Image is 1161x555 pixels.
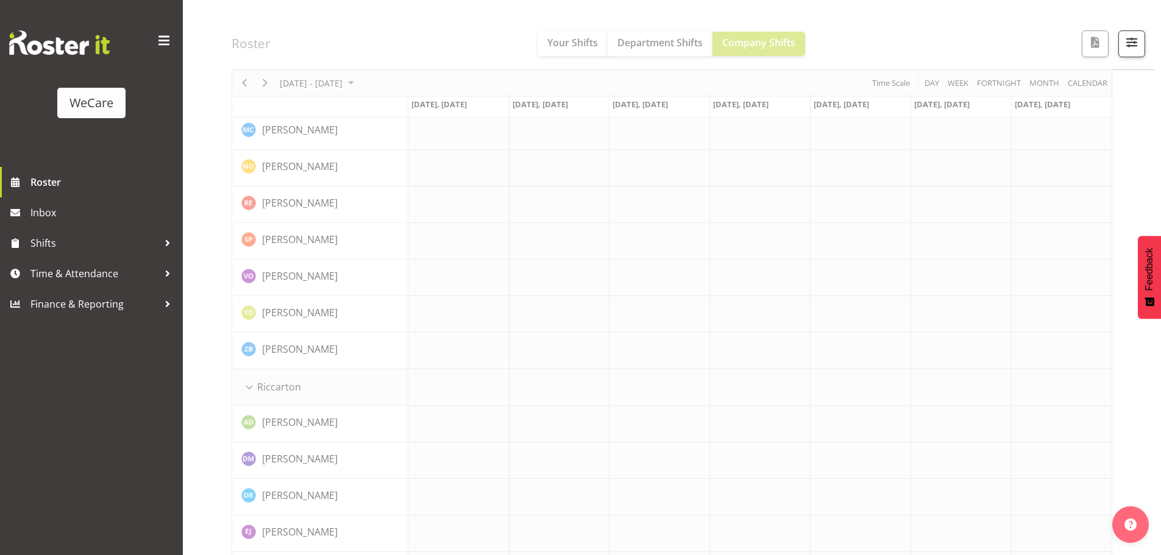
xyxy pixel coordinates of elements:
span: Time & Attendance [30,264,158,283]
span: Feedback [1144,248,1155,291]
span: Shifts [30,234,158,252]
button: Filter Shifts [1118,30,1145,57]
div: WeCare [69,94,113,112]
img: help-xxl-2.png [1124,518,1137,531]
span: Roster [30,173,177,191]
img: Rosterit website logo [9,30,110,55]
span: Inbox [30,203,177,222]
span: Finance & Reporting [30,295,158,313]
button: Feedback - Show survey [1138,236,1161,319]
